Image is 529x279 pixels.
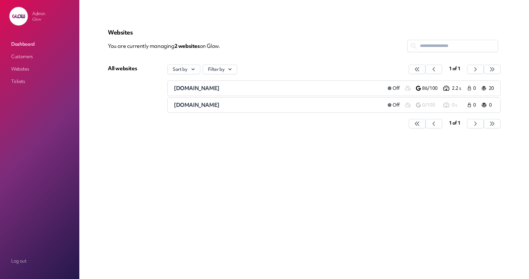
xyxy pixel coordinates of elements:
[383,101,405,109] a: Off
[9,76,71,87] a: Tickets
[416,85,467,92] a: 86/100 2.2 s
[473,102,478,108] span: 0
[108,29,500,36] p: Websites
[9,63,71,75] a: Websites
[489,102,494,108] p: 0
[32,17,45,22] p: Glow
[467,101,479,109] a: 0
[197,42,200,49] span: s
[393,102,400,108] span: Off
[9,51,71,62] a: Customers
[108,65,137,72] div: All websites
[9,39,71,50] a: Dashboard
[482,85,494,92] a: 20
[449,66,461,72] span: 1 of 1
[203,65,237,74] button: Filter by
[449,120,461,126] span: 1 of 1
[489,85,494,92] p: 20
[416,101,467,109] a: 0/100 0 s
[383,85,405,92] a: Off
[452,85,467,92] p: 2.2 s
[174,101,383,109] a: [DOMAIN_NAME]
[174,85,383,92] a: [DOMAIN_NAME]
[32,11,45,17] p: Admin
[422,85,442,92] p: 86/100
[473,85,478,92] span: 0
[422,102,442,108] p: 0/100
[108,40,407,52] p: You are currently managing on Glow.
[174,101,219,108] span: [DOMAIN_NAME]
[174,85,219,92] span: [DOMAIN_NAME]
[174,42,200,49] span: 2 website
[167,65,200,74] button: Sort by
[393,85,400,92] span: Off
[482,101,494,109] a: 0
[452,102,467,108] p: 0 s
[9,255,71,267] a: Log out
[467,85,479,92] a: 0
